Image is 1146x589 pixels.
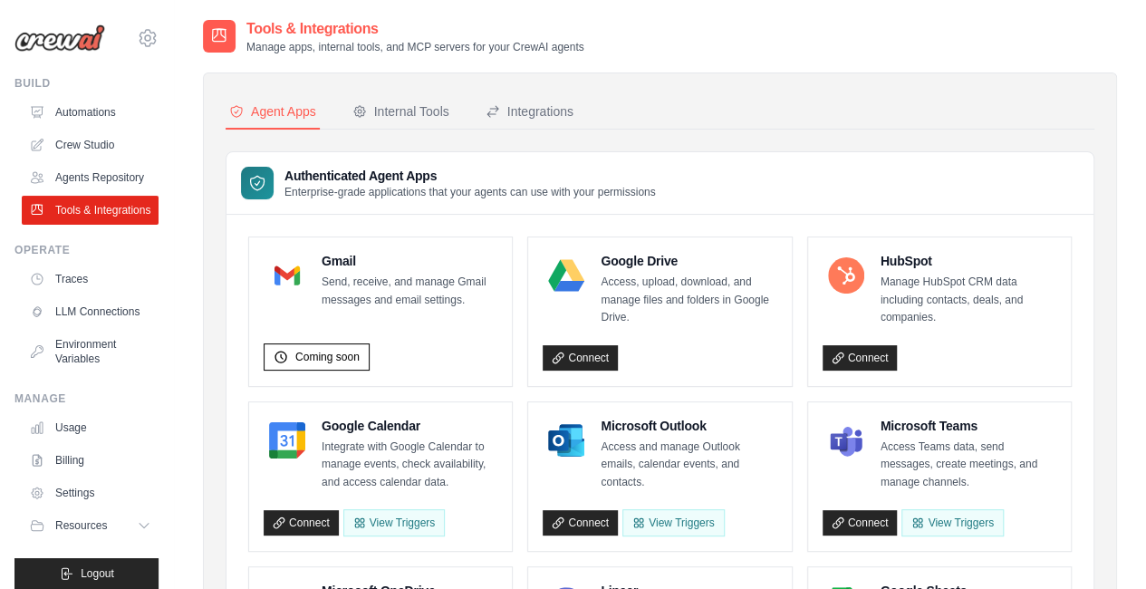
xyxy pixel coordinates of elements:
[269,422,305,459] img: Google Calendar Logo
[486,102,573,121] div: Integrations
[246,18,584,40] h2: Tools & Integrations
[881,252,1056,270] h4: HubSpot
[269,257,305,294] img: Gmail Logo
[22,446,159,475] a: Billing
[22,265,159,294] a: Traces
[548,422,584,459] img: Microsoft Outlook Logo
[322,252,497,270] h4: Gmail
[601,274,776,327] p: Access, upload, download, and manage files and folders in Google Drive.
[284,167,656,185] h3: Authenticated Agent Apps
[601,417,776,435] h4: Microsoft Outlook
[22,330,159,373] a: Environment Variables
[264,510,339,536] a: Connect
[22,163,159,192] a: Agents Repository
[543,345,618,371] a: Connect
[352,102,449,121] div: Internal Tools
[22,478,159,507] a: Settings
[14,243,159,257] div: Operate
[284,185,656,199] p: Enterprise-grade applications that your agents can use with your permissions
[22,511,159,540] button: Resources
[601,439,776,492] p: Access and manage Outlook emails, calendar events, and contacts.
[22,196,159,225] a: Tools & Integrations
[246,40,584,54] p: Manage apps, internal tools, and MCP servers for your CrewAI agents
[548,257,584,294] img: Google Drive Logo
[828,257,864,294] img: HubSpot Logo
[22,297,159,326] a: LLM Connections
[55,518,107,533] span: Resources
[22,130,159,159] a: Crew Studio
[601,252,776,270] h4: Google Drive
[81,566,114,581] span: Logout
[295,350,360,364] span: Coming soon
[881,439,1056,492] p: Access Teams data, send messages, create meetings, and manage channels.
[14,558,159,589] button: Logout
[229,102,316,121] div: Agent Apps
[322,274,497,309] p: Send, receive, and manage Gmail messages and email settings.
[343,509,445,536] button: View Triggers
[881,274,1056,327] p: Manage HubSpot CRM data including contacts, deals, and companies.
[14,76,159,91] div: Build
[14,391,159,406] div: Manage
[14,24,105,52] img: Logo
[828,422,864,459] img: Microsoft Teams Logo
[881,417,1056,435] h4: Microsoft Teams
[823,345,898,371] a: Connect
[322,439,497,492] p: Integrate with Google Calendar to manage events, check availability, and access calendar data.
[22,98,159,127] a: Automations
[622,509,724,536] : View Triggers
[823,510,898,536] a: Connect
[349,95,453,130] button: Internal Tools
[322,417,497,435] h4: Google Calendar
[901,509,1003,536] : View Triggers
[22,413,159,442] a: Usage
[543,510,618,536] a: Connect
[482,95,577,130] button: Integrations
[226,95,320,130] button: Agent Apps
